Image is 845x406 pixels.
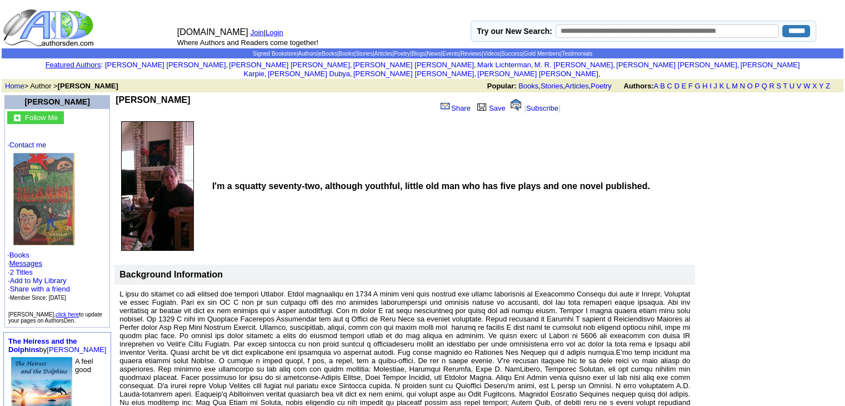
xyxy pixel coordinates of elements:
[688,82,693,90] a: F
[24,97,89,106] a: [PERSON_NAME]
[660,82,665,90] a: B
[558,104,561,112] font: ]
[121,121,194,251] img: 88597.jpg
[10,268,33,276] a: 2 Titles
[694,82,700,90] a: G
[476,62,477,68] font: i
[105,61,226,69] a: [PERSON_NAME] [PERSON_NAME]
[501,51,522,57] a: Success
[739,62,740,68] font: i
[732,82,738,90] a: M
[702,82,707,90] a: H
[477,61,531,69] a: Mark Lichterman
[476,71,477,77] font: i
[353,70,474,78] a: [PERSON_NAME] [PERSON_NAME]
[228,62,229,68] font: i
[477,27,552,36] label: Try our New Search:
[623,82,653,90] b: Authors:
[442,51,459,57] a: Events
[616,61,737,69] a: [PERSON_NAME] [PERSON_NAME]
[8,276,70,301] font: · · ·
[339,51,354,57] a: Books
[267,71,268,77] font: i
[533,62,534,68] font: i
[56,311,79,318] a: click here
[740,82,745,90] a: N
[7,259,42,268] font: ·
[9,141,46,149] a: Contact me
[427,51,441,57] a: News
[483,51,499,57] a: Videos
[374,51,393,57] a: Articles
[476,102,488,111] img: library.gif
[5,82,24,90] a: Home
[541,82,563,90] a: Stories
[243,61,799,78] a: [PERSON_NAME] Karpie
[615,62,616,68] font: i
[534,61,613,69] a: M. R. [PERSON_NAME]
[812,82,817,90] a: X
[177,27,248,37] font: [DOMAIN_NAME]
[761,82,767,90] a: Q
[789,82,794,90] a: U
[9,251,29,259] a: Books
[264,28,287,37] font: |
[439,104,471,112] a: Share
[251,28,264,37] a: Join
[14,115,21,121] img: gc.jpg
[681,82,686,90] a: E
[600,71,601,77] font: i
[776,82,781,90] a: S
[105,61,799,78] font: , , , , , , , , , ,
[8,311,102,324] font: [PERSON_NAME], to update your pages on AuthorsDen.
[25,112,58,122] a: Follow Me
[229,61,349,69] a: [PERSON_NAME] [PERSON_NAME]
[441,102,450,111] img: share_page.gif
[356,51,373,57] a: Stories
[46,61,103,69] font: :
[819,82,823,90] a: Y
[709,82,712,90] a: I
[674,82,679,90] a: D
[726,82,730,90] a: L
[487,82,517,90] b: Popular:
[5,82,118,90] font: > Author >
[754,82,759,90] a: P
[562,51,592,57] a: Testimonials
[352,71,353,77] font: i
[524,104,527,112] font: [
[116,95,190,105] b: [PERSON_NAME]
[747,82,753,90] a: O
[719,82,724,90] a: K
[394,51,410,57] a: Poetry
[25,113,58,122] font: Follow Me
[319,51,337,57] a: eBooks
[591,82,612,90] a: Poetry
[461,51,482,57] a: Reviews
[8,337,106,354] font: by
[713,82,717,90] a: J
[268,70,350,78] a: [PERSON_NAME] Dubya
[10,295,67,301] font: Member Since: [DATE]
[769,82,774,90] a: R
[58,82,118,90] b: [PERSON_NAME]
[8,337,77,354] a: The Heiress and the Dolphins
[524,51,561,57] a: Gold Members
[412,51,426,57] a: Blogs
[177,38,318,47] font: Where Authors and Readers come together!
[797,82,802,90] a: V
[667,82,672,90] a: C
[7,141,107,302] font: · ·
[353,61,474,69] a: [PERSON_NAME] [PERSON_NAME]
[654,82,658,90] a: A
[474,104,506,112] a: Save
[10,285,70,293] a: Share with a friend
[13,153,74,245] img: 27315.jpg
[253,51,297,57] a: Signed Bookstore
[826,82,830,90] a: Z
[47,345,106,354] a: [PERSON_NAME]
[10,276,67,285] a: Add to My Library
[477,70,598,78] a: [PERSON_NAME] [PERSON_NAME]
[565,82,589,90] a: Articles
